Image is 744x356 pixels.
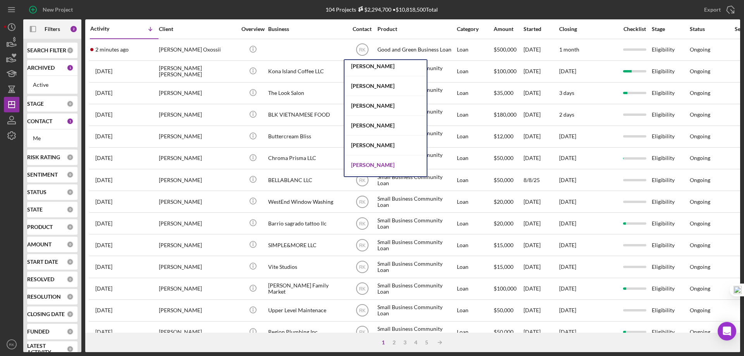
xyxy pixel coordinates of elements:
div: WestEnd Window Washing [268,191,346,212]
time: 2025-07-08 22:33 [95,307,112,313]
div: [DATE] [524,256,558,277]
text: RK [359,221,365,226]
time: [DATE] [559,68,576,74]
time: [DATE] [559,242,576,248]
div: Loan [457,300,493,321]
div: Me [33,135,72,141]
div: [PERSON_NAME] [344,116,427,136]
span: $50,000 [494,307,513,313]
div: 0 [67,258,74,265]
div: Eligibility [652,300,689,321]
div: Loan [457,322,493,342]
time: 2025-07-23 19:28 [95,242,112,248]
time: 2025-10-08 00:02 [95,46,129,53]
div: Small Business Community Loan [377,279,455,299]
b: ARCHIVED [27,65,55,71]
div: [PERSON_NAME] [159,322,236,342]
div: Eligibility [652,105,689,125]
div: 0 [67,47,74,54]
time: 2025-08-13 21:58 [95,133,112,139]
b: STATE [27,206,43,213]
div: Ongoing [690,90,710,96]
button: New Project [23,2,81,17]
div: [PERSON_NAME] Oxossii [159,40,236,60]
div: Kona Island Coffee LLC [268,61,346,82]
div: [DATE] [524,213,558,234]
div: Small Business Community Loan [377,235,455,255]
div: Ongoing [690,133,710,139]
div: 2 [70,25,77,33]
div: Small Business Community Loan [377,213,455,234]
div: [PERSON_NAME] [344,136,427,155]
div: 0 [67,224,74,230]
b: START DATE [27,259,58,265]
div: Small Business Community Loan [377,300,455,321]
div: Eligibility [652,279,689,299]
div: BLK VIETNAMESE FOOD [268,105,346,125]
time: [DATE] [559,133,576,139]
span: $15,000 [494,242,513,248]
time: [DATE] [559,155,576,161]
div: [PERSON_NAME] [159,83,236,103]
div: Loan [457,126,493,147]
div: [DATE] [524,235,558,255]
div: Eligibility [652,256,689,277]
text: RK [359,199,365,205]
div: 5 [421,339,432,346]
div: 0 [67,154,74,161]
div: Status [690,26,727,32]
text: RK [9,342,14,347]
div: [PERSON_NAME] [159,213,236,234]
div: [PERSON_NAME] [344,96,427,116]
text: RK [359,242,365,248]
time: [DATE] [559,307,576,313]
span: $50,000 [494,155,513,161]
div: 0 [67,171,74,178]
div: SIMPLE&MORE LLC [268,235,346,255]
div: Eligibility [652,191,689,212]
div: Loan [457,170,493,190]
div: Business [268,26,346,32]
div: 0 [67,206,74,213]
time: [DATE] [559,263,576,270]
b: AMOUNT [27,241,52,248]
span: $180,000 [494,111,517,118]
div: [DATE] [524,61,558,82]
div: Buttercream Bliss [268,126,346,147]
span: $20,000 [494,220,513,227]
b: Filters [45,26,60,32]
div: 0 [67,311,74,318]
div: 4 [410,339,421,346]
div: Vite Studios [268,256,346,277]
time: [DATE] [559,220,576,227]
div: Eligibility [652,235,689,255]
div: New Project [43,2,73,17]
div: Ongoing [690,329,710,335]
text: RK [359,47,365,53]
div: 104 Projects • $10,818,500 Total [325,6,438,13]
div: Small Business Community Loan [377,256,455,277]
div: Ongoing [690,220,710,227]
div: [DATE] [524,83,558,103]
div: 0 [67,276,74,283]
div: [DATE] [524,148,558,169]
span: $50,000 [494,328,513,335]
time: 2025-07-15 14:37 [95,264,112,270]
div: [DATE] [524,40,558,60]
div: Checklist [618,26,651,32]
time: 2025-08-28 19:20 [95,90,112,96]
div: 8/8/25 [524,170,558,190]
b: CONTACT [27,118,52,124]
div: [PERSON_NAME] [159,256,236,277]
div: 1 [67,64,74,71]
div: [PERSON_NAME] [344,57,427,76]
div: Closing [559,26,617,32]
div: Small Business Community Loan [377,191,455,212]
div: $2,294,700 [356,6,391,13]
div: [DATE] [524,191,558,212]
div: Loan [457,105,493,125]
div: Loan [457,213,493,234]
time: [DATE] [559,198,576,205]
span: $100,000 [494,285,517,292]
span: $50,000 [494,177,513,183]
